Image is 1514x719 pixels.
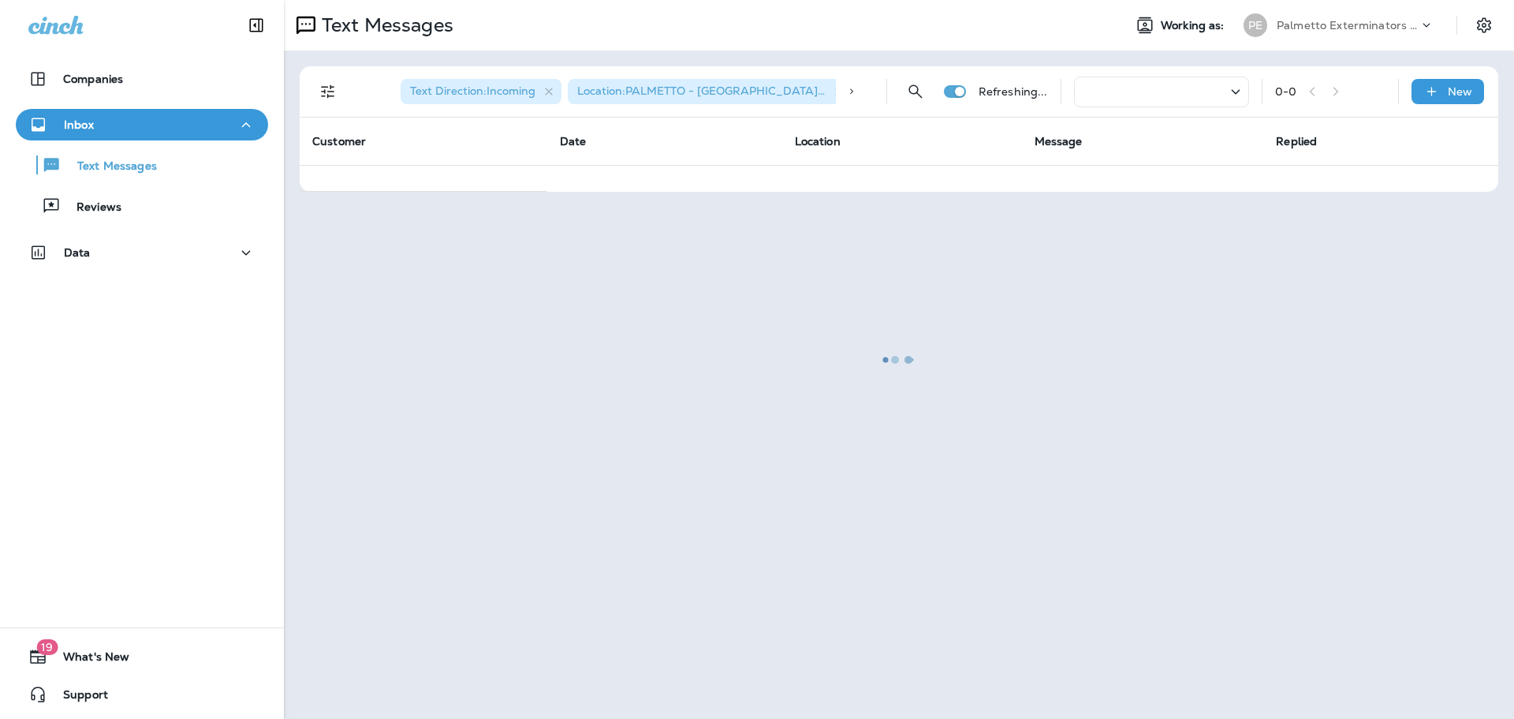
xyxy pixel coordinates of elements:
[63,73,123,85] p: Companies
[47,650,129,669] span: What's New
[16,641,268,672] button: 19What's New
[16,679,268,710] button: Support
[234,9,278,41] button: Collapse Sidebar
[64,118,94,131] p: Inbox
[16,189,268,223] button: Reviews
[64,246,91,259] p: Data
[16,109,268,140] button: Inbox
[1448,85,1472,98] p: New
[16,63,268,95] button: Companies
[16,148,268,182] button: Text Messages
[61,200,121,215] p: Reviews
[47,688,108,707] span: Support
[62,159,157,174] p: Text Messages
[36,639,58,655] span: 19
[16,237,268,268] button: Data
